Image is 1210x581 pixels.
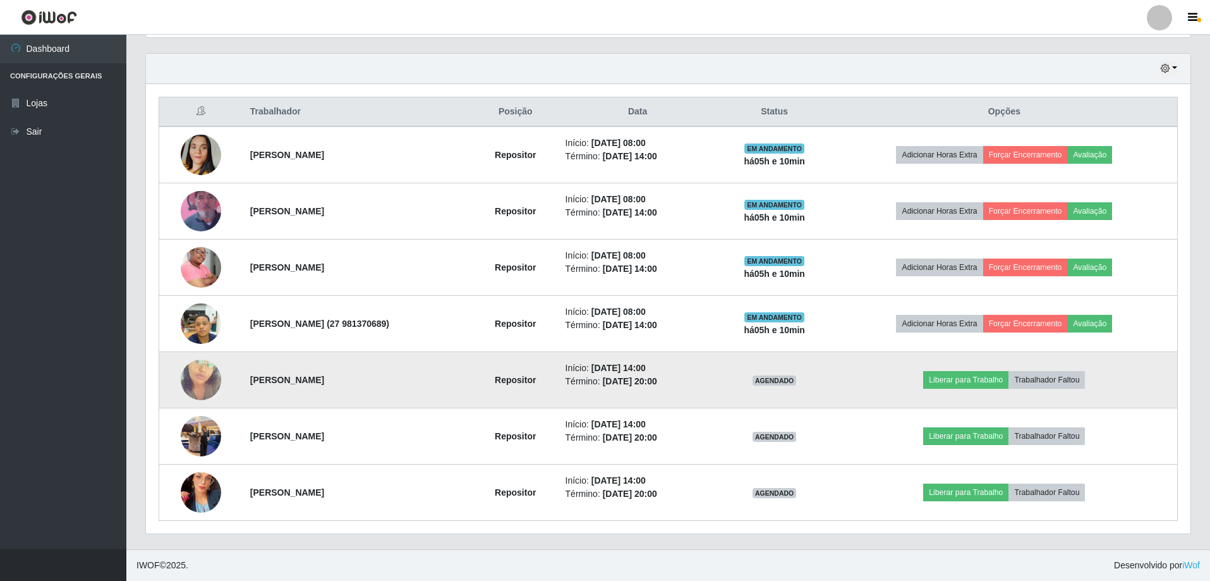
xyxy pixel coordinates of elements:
[181,297,221,350] img: 1755367565245.jpeg
[603,489,657,499] time: [DATE] 20:00
[744,144,804,154] span: EM ANDAMENTO
[753,488,797,498] span: AGENDADO
[566,262,710,276] li: Término:
[1067,202,1112,220] button: Avaliação
[566,150,710,163] li: Término:
[250,262,324,272] strong: [PERSON_NAME]
[983,315,1068,333] button: Forçar Encerramento
[983,202,1068,220] button: Forçar Encerramento
[136,559,188,572] span: © 2025 .
[1182,560,1200,570] a: iWof
[591,138,646,148] time: [DATE] 08:00
[566,431,710,444] li: Término:
[566,305,710,319] li: Início:
[473,97,558,127] th: Posição
[566,487,710,501] li: Término:
[896,315,983,333] button: Adicionar Horas Extra
[744,269,805,279] strong: há 05 h e 10 min
[566,206,710,219] li: Término:
[566,319,710,332] li: Término:
[591,419,646,429] time: [DATE] 14:00
[566,137,710,150] li: Início:
[243,97,473,127] th: Trabalhador
[753,376,797,386] span: AGENDADO
[923,371,1008,389] button: Liberar para Trabalho
[495,487,536,498] strong: Repositor
[181,119,221,191] img: 1748562791419.jpeg
[495,431,536,441] strong: Repositor
[744,256,804,266] span: EM ANDAMENTO
[495,375,536,385] strong: Repositor
[591,363,646,373] time: [DATE] 14:00
[603,320,657,330] time: [DATE] 14:00
[744,156,805,166] strong: há 05 h e 10 min
[250,431,324,441] strong: [PERSON_NAME]
[744,312,804,322] span: EM ANDAMENTO
[744,212,805,223] strong: há 05 h e 10 min
[983,146,1068,164] button: Forçar Encerramento
[1008,484,1085,501] button: Trabalhador Faltou
[250,487,324,498] strong: [PERSON_NAME]
[832,97,1178,127] th: Opções
[983,259,1068,276] button: Forçar Encerramento
[1114,559,1200,572] span: Desenvolvido por
[495,150,536,160] strong: Repositor
[566,418,710,431] li: Início:
[181,409,221,463] img: 1755095833793.jpeg
[495,262,536,272] strong: Repositor
[591,250,646,260] time: [DATE] 08:00
[603,264,657,274] time: [DATE] 14:00
[250,150,324,160] strong: [PERSON_NAME]
[566,193,710,206] li: Início:
[896,202,983,220] button: Adicionar Horas Extra
[250,375,324,385] strong: [PERSON_NAME]
[603,376,657,386] time: [DATE] 20:00
[1067,315,1112,333] button: Avaliação
[603,432,657,443] time: [DATE] 20:00
[181,344,221,416] img: 1754928869787.jpeg
[181,456,221,529] img: 1755793919031.jpeg
[250,206,324,216] strong: [PERSON_NAME]
[603,207,657,217] time: [DATE] 14:00
[896,146,983,164] button: Adicionar Horas Extra
[566,375,710,388] li: Término:
[1067,146,1112,164] button: Avaliação
[923,427,1008,445] button: Liberar para Trabalho
[1067,259,1112,276] button: Avaliação
[753,432,797,442] span: AGENDADO
[896,259,983,276] button: Adicionar Horas Extra
[603,151,657,161] time: [DATE] 14:00
[250,319,389,329] strong: [PERSON_NAME] (27 981370689)
[591,307,646,317] time: [DATE] 08:00
[744,200,804,210] span: EM ANDAMENTO
[1008,427,1085,445] button: Trabalhador Faltou
[566,474,710,487] li: Início:
[718,97,832,127] th: Status
[591,475,646,486] time: [DATE] 14:00
[21,9,77,25] img: CoreUI Logo
[1008,371,1085,389] button: Trabalhador Faltou
[181,237,221,298] img: 1752179199159.jpeg
[923,484,1008,501] button: Liberar para Trabalho
[566,362,710,375] li: Início:
[744,325,805,335] strong: há 05 h e 10 min
[566,249,710,262] li: Início:
[558,97,718,127] th: Data
[495,319,536,329] strong: Repositor
[136,560,160,570] span: IWOF
[495,206,536,216] strong: Repositor
[181,175,221,247] img: 1752090635186.jpeg
[591,194,646,204] time: [DATE] 08:00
